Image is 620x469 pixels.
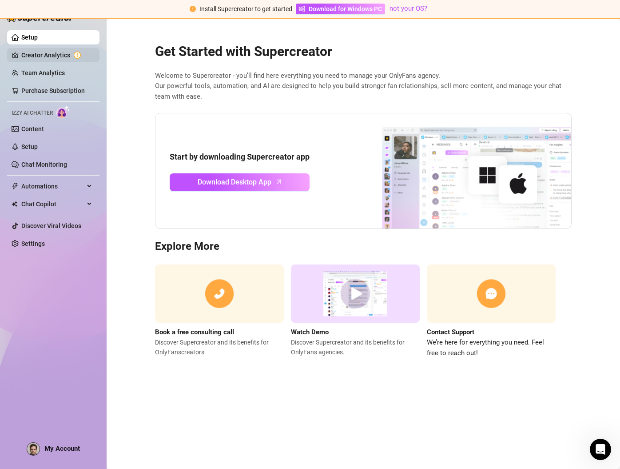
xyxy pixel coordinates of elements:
img: supercreator demo [291,265,420,323]
span: Download Desktop App [198,176,271,188]
a: Purchase Subscription [21,87,85,94]
span: thunderbolt [12,183,19,190]
a: Download Desktop Apparrow-up [170,173,310,191]
span: Izzy AI Chatter [12,109,53,117]
img: consulting call [155,265,284,323]
span: Discover Supercreator and its benefits for OnlyFans creators [155,337,284,357]
a: Content [21,125,44,132]
span: exclamation-circle [190,6,196,12]
a: Setup [21,34,38,41]
span: Welcome to Supercreator - you’ll find here everything you need to manage your OnlyFans agency. Ou... [155,71,572,102]
a: Chat Monitoring [21,161,67,168]
a: Download for Windows PC [296,4,385,14]
h2: Get Started with Supercreator [155,43,572,60]
a: Watch DemoDiscover Supercreator and its benefits for OnlyFans agencies. [291,265,420,358]
a: Team Analytics [21,69,65,76]
strong: Contact Support [427,328,474,336]
span: Chat Copilot [21,197,84,211]
h3: Explore More [155,240,572,254]
img: ACg8ocIt4ePndIVV2Z5FPMDKQjBJHkC4_lIBY7MJyo59soQ0QYwjLxY=s96-c [27,443,40,455]
a: Settings [21,240,45,247]
span: Install Supercreator to get started [199,5,292,12]
span: Download for Windows PC [309,4,382,14]
a: Setup [21,143,38,150]
img: contact support [427,265,556,323]
span: Automations [21,179,84,193]
strong: Start by downloading Supercreator app [170,152,310,161]
img: AI Chatter [56,105,70,118]
img: download app [349,113,571,229]
span: We’re here for everything you need. Feel free to reach out! [427,337,556,358]
img: Chat Copilot [12,201,17,207]
span: Discover Supercreator and its benefits for OnlyFans agencies. [291,337,420,357]
span: windows [299,6,305,12]
a: Book a free consulting callDiscover Supercreator and its benefits for OnlyFanscreators [155,265,284,358]
strong: Watch Demo [291,328,329,336]
span: arrow-up [274,176,284,187]
a: not your OS? [389,4,427,12]
strong: Book a free consulting call [155,328,234,336]
a: Discover Viral Videos [21,222,81,229]
a: Creator Analytics exclamation-circle [21,48,92,62]
iframe: Intercom live chat [590,439,611,460]
span: My Account [44,445,80,453]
